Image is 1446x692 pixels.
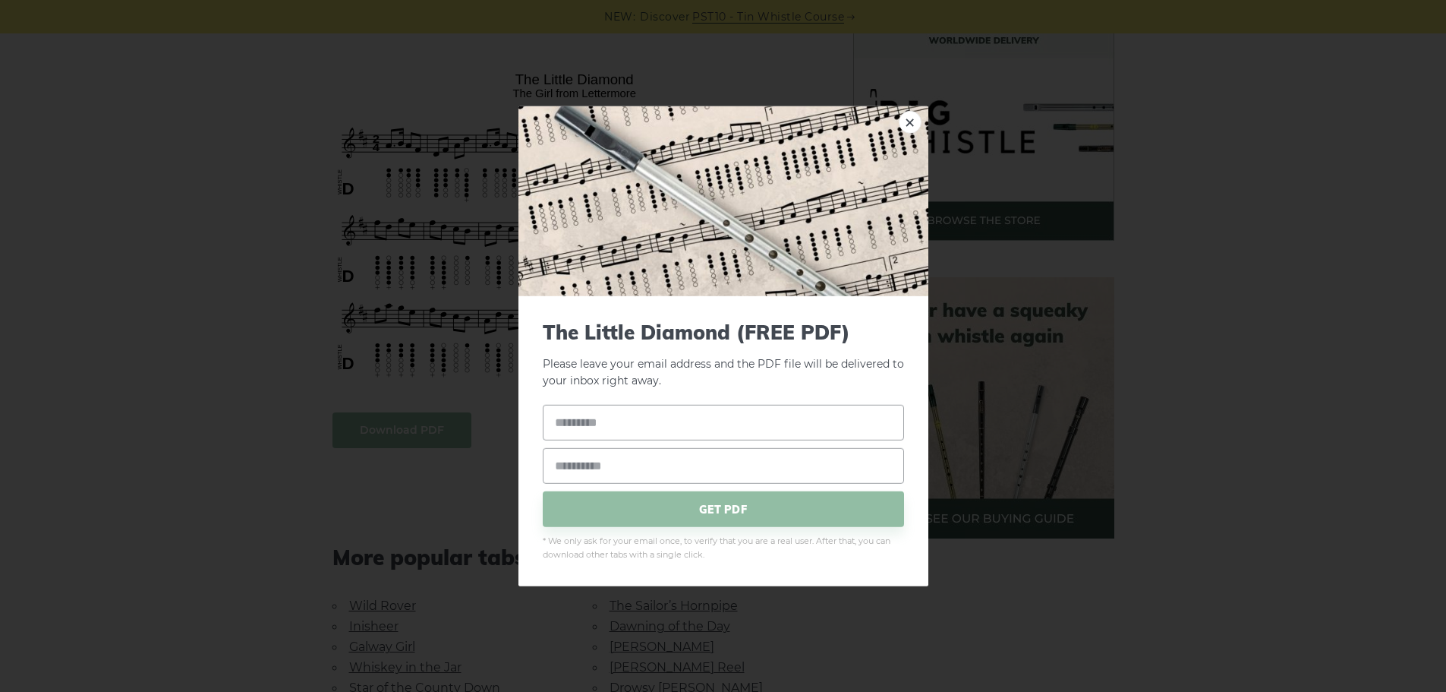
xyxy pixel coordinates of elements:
img: Tin Whistle Tab Preview [518,106,928,295]
span: * We only ask for your email once, to verify that you are a real user. After that, you can downlo... [543,535,904,562]
span: GET PDF [543,491,904,527]
a: × [899,110,921,133]
span: The Little Diamond (FREE PDF) [543,320,904,343]
p: Please leave your email address and the PDF file will be delivered to your inbox right away. [543,320,904,390]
